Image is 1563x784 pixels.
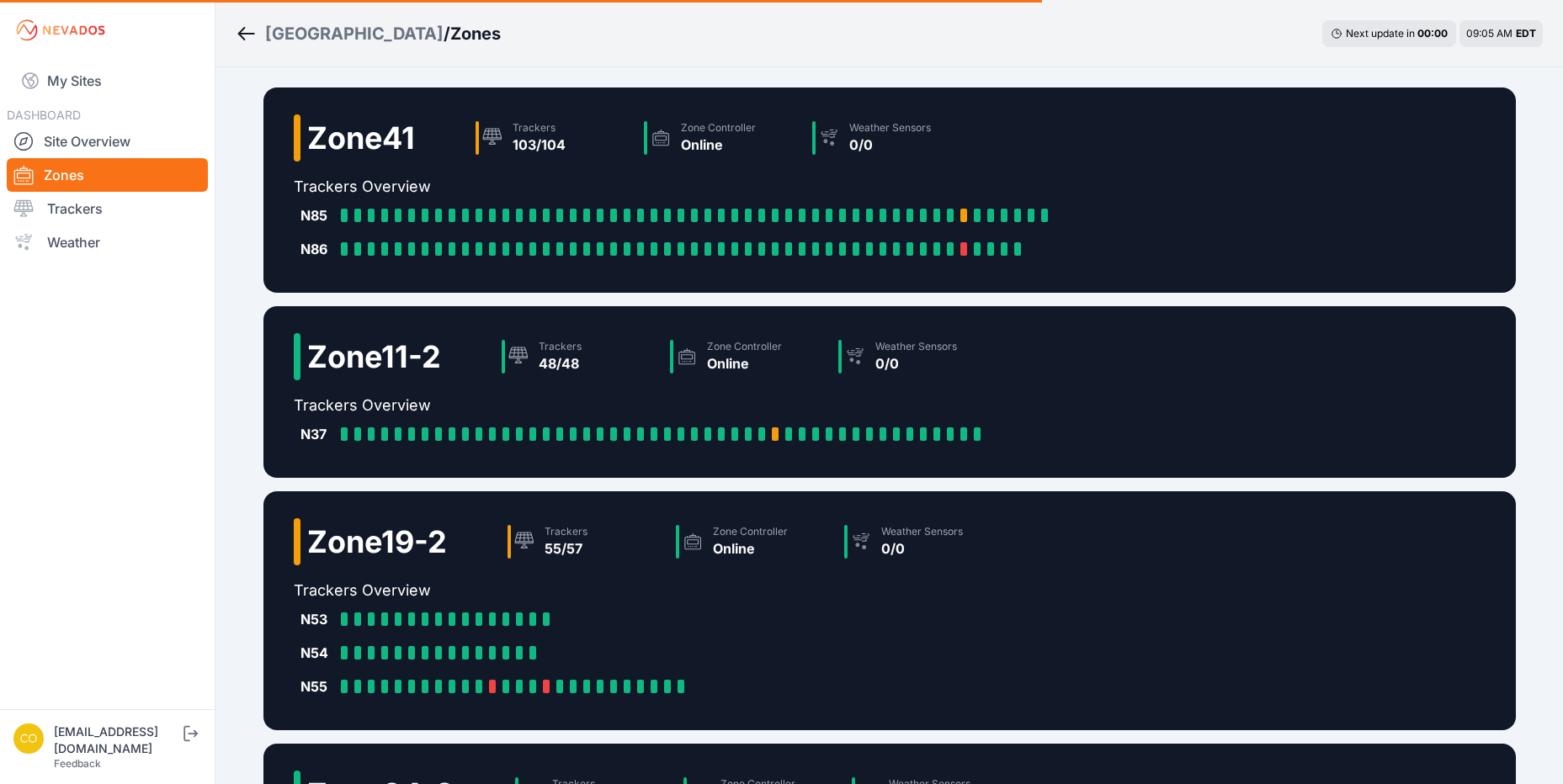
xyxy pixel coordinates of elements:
[1417,27,1448,40] div: 00 : 00
[837,518,1006,565] a: Weather Sensors0/0
[707,353,782,373] div: Online
[307,340,441,373] h2: Zone 11-2
[545,525,587,538] div: Trackers
[849,135,931,155] div: 0/0
[713,525,788,538] div: Zone Controller
[300,643,334,663] div: N54
[513,121,566,135] div: Trackers
[1346,27,1415,40] span: Next update in
[1516,27,1536,40] span: EDT
[236,12,501,56] nav: Breadcrumb
[495,333,663,380] a: Trackers48/48
[294,579,1006,602] h2: Trackers Overview
[265,22,444,45] a: [GEOGRAPHIC_DATA]
[300,205,334,225] div: N85
[444,22,450,45] span: /
[1466,27,1512,40] span: 09:05 AM
[707,340,782,353] div: Zone Controller
[513,135,566,155] div: 103/104
[875,340,957,353] div: Weather Sensors
[294,175,1061,199] h2: Trackers Overview
[300,609,334,629] div: N53
[13,17,108,44] img: Nevados
[54,757,101,770] a: Feedback
[681,135,756,155] div: Online
[450,22,501,45] h3: Zones
[539,340,582,353] div: Trackers
[54,723,180,757] div: [EMAIL_ADDRESS][DOMAIN_NAME]
[881,538,963,559] div: 0/0
[7,192,208,225] a: Trackers
[7,225,208,259] a: Weather
[469,114,637,162] a: Trackers103/104
[849,121,931,135] div: Weather Sensors
[7,108,81,122] span: DASHBOARD
[300,424,334,444] div: N37
[832,333,1000,380] a: Weather Sensors0/0
[13,723,44,754] img: controlroomoperator@invenergy.com
[307,525,447,559] h2: Zone 19-2
[681,121,756,135] div: Zone Controller
[307,121,415,155] h2: Zone 41
[713,538,788,559] div: Online
[881,525,963,538] div: Weather Sensors
[7,158,208,192] a: Zones
[875,353,957,373] div: 0/0
[805,114,974,162] a: Weather Sensors0/0
[300,239,334,259] div: N86
[539,353,582,373] div: 48/48
[7,124,208,158] a: Site Overview
[294,394,1000,417] h2: Trackers Overview
[300,676,334,697] div: N55
[501,518,669,565] a: Trackers55/57
[7,61,208,101] a: My Sites
[545,538,587,559] div: 55/57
